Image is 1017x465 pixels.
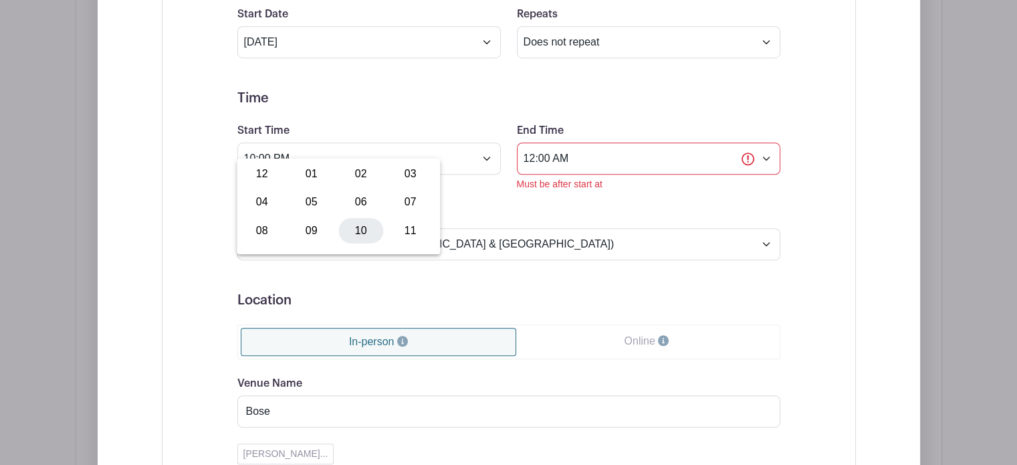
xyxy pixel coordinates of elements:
div: 10 [338,217,383,243]
input: Where is the event happening? [237,395,780,428]
h5: Time [237,90,780,106]
div: 07 [388,189,433,215]
h5: Location [237,292,780,308]
label: Venue Name [237,377,302,390]
label: Repeats [517,8,558,21]
div: 02 [338,161,383,187]
button: [PERSON_NAME]... [237,444,334,464]
div: 09 [289,217,334,243]
input: Select [517,143,780,175]
div: 04 [239,189,284,215]
div: 03 [388,161,433,187]
div: 01 [289,161,334,187]
div: 11 [388,217,433,243]
label: Start Date [237,8,288,21]
input: Select [237,143,501,175]
div: 12 [239,161,284,187]
label: End Time [517,124,564,137]
label: Start Time [237,124,290,137]
div: 06 [338,189,383,215]
div: 05 [289,189,334,215]
a: Online [516,328,776,355]
a: In-person [241,328,517,356]
div: 08 [239,217,284,243]
div: Must be after start at [517,177,780,191]
input: Select [237,26,501,58]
